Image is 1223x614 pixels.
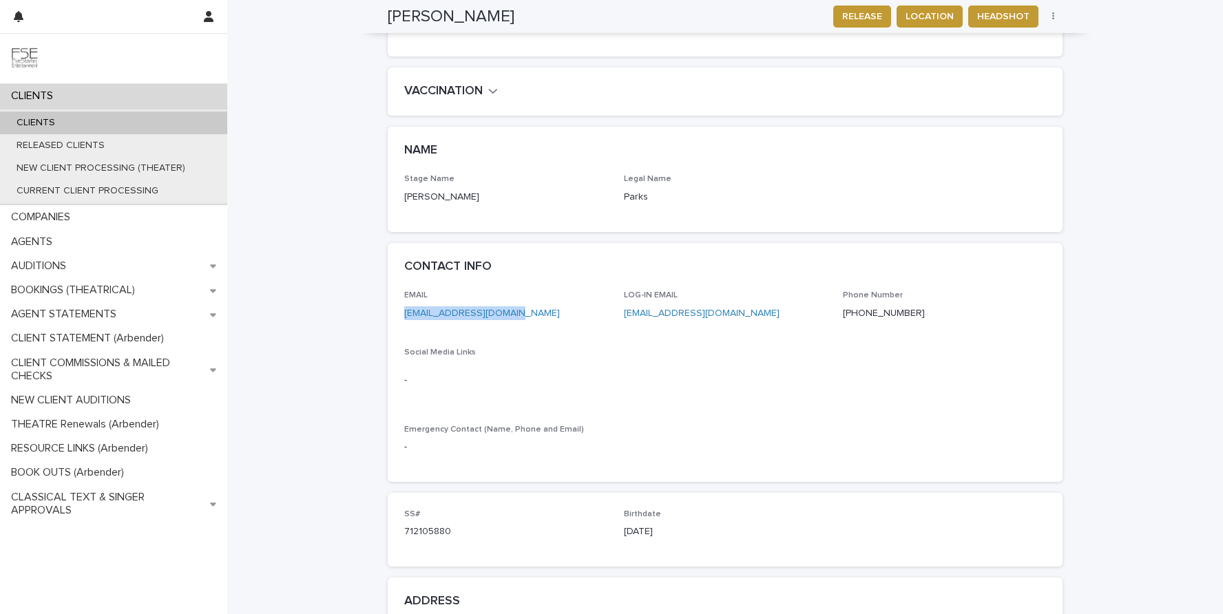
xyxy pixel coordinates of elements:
[6,185,169,197] p: CURRENT CLIENT PROCESSING
[624,525,827,539] p: [DATE]
[404,260,492,275] h2: CONTACT INFO
[906,10,954,23] span: LOCATION
[6,162,196,174] p: NEW CLIENT PROCESSING (THEATER)
[6,260,77,273] p: AUDITIONS
[404,190,607,204] p: [PERSON_NAME]
[6,284,146,297] p: BOOKINGS (THEATRICAL)
[977,10,1029,23] span: HEADSHOT
[404,594,460,609] h2: ADDRESS
[404,425,584,434] span: Emergency Contact (Name, Phone and Email)
[968,6,1038,28] button: HEADSHOT
[11,45,39,72] img: 9JgRvJ3ETPGCJDhvPVA5
[624,291,678,299] span: LOG-IN EMAIL
[404,143,437,158] h2: NAME
[404,308,560,318] a: [EMAIL_ADDRESS][DOMAIN_NAME]
[843,308,925,318] a: [PHONE_NUMBER]
[624,308,780,318] a: [EMAIL_ADDRESS][DOMAIN_NAME]
[842,10,882,23] span: RELEASE
[404,348,476,357] span: Social Media Links
[404,84,498,99] button: VACCINATION
[404,440,1046,454] p: -
[404,525,607,539] p: 712105880
[6,357,210,383] p: CLIENT COMMISSIONS & MAILED CHECKS
[624,510,661,518] span: Birthdate
[6,211,81,224] p: COMPANIES
[6,394,142,407] p: NEW CLIENT AUDITIONS
[6,140,116,151] p: RELEASED CLIENTS
[404,291,428,299] span: EMAIL
[624,190,827,204] p: Parks
[6,117,66,129] p: CLIENTS
[404,373,607,388] p: -
[6,418,170,431] p: THEATRE Renewals (Arbender)
[404,84,483,99] h2: VACCINATION
[833,6,891,28] button: RELEASE
[6,332,175,345] p: CLIENT STATEMENT (Arbender)
[404,510,420,518] span: SS#
[404,175,454,183] span: Stage Name
[897,6,963,28] button: LOCATION
[6,89,64,103] p: CLIENTS
[6,442,159,455] p: RESOURCE LINKS (Arbender)
[843,291,903,299] span: Phone Number
[624,175,671,183] span: Legal Name
[6,308,127,321] p: AGENT STATEMENTS
[6,466,135,479] p: BOOK OUTS (Arbender)
[388,7,514,27] h2: [PERSON_NAME]
[6,491,210,517] p: CLASSICAL TEXT & SINGER APPROVALS
[6,235,63,248] p: AGENTS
